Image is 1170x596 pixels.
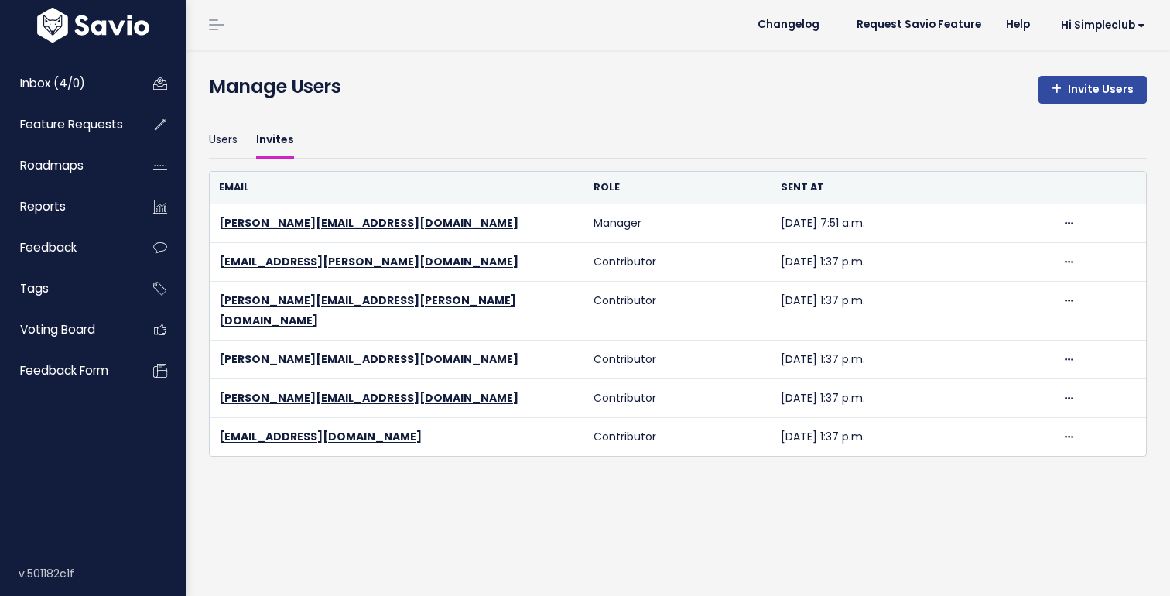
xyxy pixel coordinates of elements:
[584,243,771,282] td: Contributor
[219,429,422,444] a: [EMAIL_ADDRESS][DOMAIN_NAME]
[209,73,340,101] h4: Manage Users
[4,148,128,183] a: Roadmaps
[4,66,128,101] a: Inbox (4/0)
[584,204,771,243] td: Manager
[4,230,128,265] a: Feedback
[4,189,128,224] a: Reports
[4,353,128,389] a: Feedback form
[994,13,1042,36] a: Help
[219,254,518,269] a: [EMAIL_ADDRESS][PERSON_NAME][DOMAIN_NAME]
[20,362,108,378] span: Feedback form
[584,340,771,378] td: Contributor
[584,378,771,417] td: Contributor
[219,293,516,327] a: [PERSON_NAME][EMAIL_ADDRESS][PERSON_NAME][DOMAIN_NAME]
[19,553,186,594] div: v.501182c1f
[1042,13,1158,37] a: Hi simpleclub
[1061,19,1145,31] span: Hi simpleclub
[4,271,128,307] a: Tags
[20,239,77,255] span: Feedback
[758,19,819,30] span: Changelog
[219,351,518,367] a: [PERSON_NAME][EMAIL_ADDRESS][DOMAIN_NAME]
[771,204,1052,243] td: [DATE] 7:51 a.m.
[20,280,49,296] span: Tags
[584,418,771,457] td: Contributor
[771,172,1052,204] th: Sent at
[33,8,153,43] img: logo-white.9d6f32f41409.svg
[20,116,123,132] span: Feature Requests
[584,282,771,340] td: Contributor
[20,157,84,173] span: Roadmaps
[4,107,128,142] a: Feature Requests
[256,122,294,159] a: Invites
[20,198,66,214] span: Reports
[771,418,1052,457] td: [DATE] 1:37 p.m.
[219,390,518,406] a: [PERSON_NAME][EMAIL_ADDRESS][DOMAIN_NAME]
[1038,76,1147,104] a: Invite Users
[584,172,771,204] th: Role
[771,243,1052,282] td: [DATE] 1:37 p.m.
[4,312,128,348] a: Voting Board
[219,215,518,231] a: [PERSON_NAME][EMAIL_ADDRESS][DOMAIN_NAME]
[20,75,85,91] span: Inbox (4/0)
[210,172,584,204] th: Email
[771,378,1052,417] td: [DATE] 1:37 p.m.
[771,340,1052,378] td: [DATE] 1:37 p.m.
[844,13,994,36] a: Request Savio Feature
[771,282,1052,340] td: [DATE] 1:37 p.m.
[20,321,95,337] span: Voting Board
[209,122,238,159] a: Users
